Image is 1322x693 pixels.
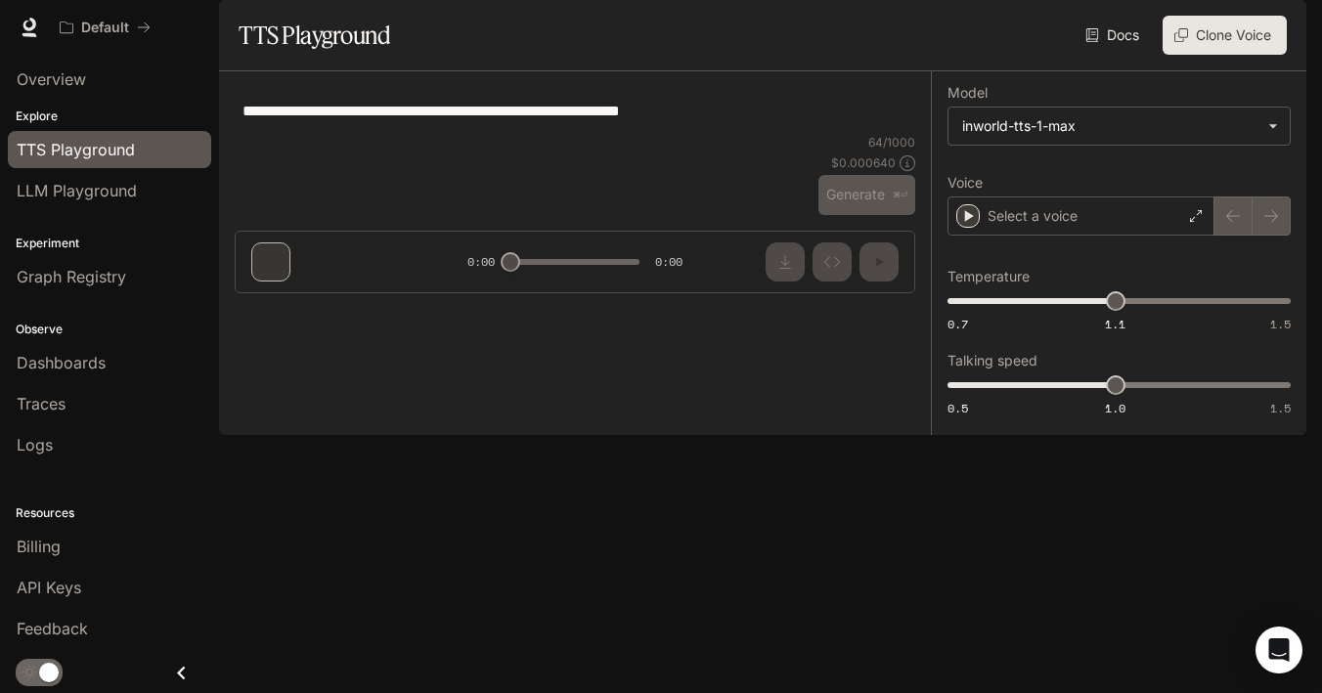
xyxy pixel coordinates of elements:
[1163,16,1287,55] button: Clone Voice
[947,354,1037,368] p: Talking speed
[1105,316,1125,332] span: 1.1
[831,154,896,171] p: $ 0.000640
[239,16,390,55] h1: TTS Playground
[962,116,1258,136] div: inworld-tts-1-max
[51,8,159,47] button: All workspaces
[1105,400,1125,416] span: 1.0
[868,134,915,151] p: 64 / 1000
[81,20,129,36] p: Default
[948,108,1290,145] div: inworld-tts-1-max
[1256,627,1302,673] div: Open Intercom Messenger
[947,270,1030,283] p: Temperature
[988,206,1078,226] p: Select a voice
[947,400,968,416] span: 0.5
[947,176,983,190] p: Voice
[947,86,988,100] p: Model
[1081,16,1147,55] a: Docs
[947,316,968,332] span: 0.7
[1270,400,1291,416] span: 1.5
[1270,316,1291,332] span: 1.5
